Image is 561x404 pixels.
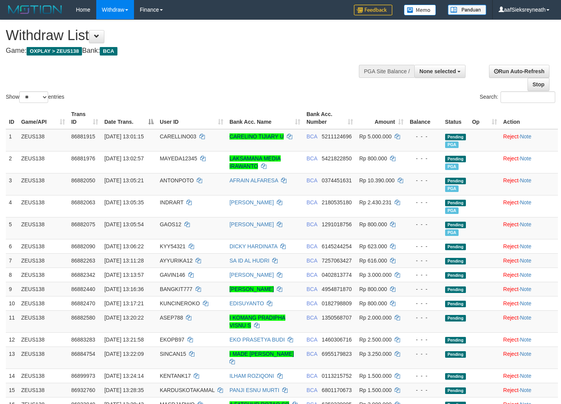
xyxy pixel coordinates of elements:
[6,151,18,173] td: 2
[503,258,519,264] a: Reject
[322,351,352,357] span: Copy 6955179823 to clipboard
[520,243,531,249] a: Note
[445,258,466,264] span: Pending
[322,300,352,306] span: Copy 0182798809 to clipboard
[306,300,317,306] span: BCA
[306,351,317,357] span: BCA
[71,300,95,306] span: 86882470
[18,173,68,195] td: ZEUS138
[6,268,18,282] td: 8
[160,177,194,183] span: ANTONPOTO
[104,177,144,183] span: [DATE] 13:05:21
[71,243,95,249] span: 86882090
[160,272,185,278] span: GAVIN146
[306,177,317,183] span: BCA
[503,315,519,321] a: Reject
[229,177,278,183] a: AFRAIN ALFARESA
[6,347,18,369] td: 13
[306,199,317,205] span: BCA
[359,177,395,183] span: Rp 10.390.000
[404,5,436,15] img: Button%20Memo.svg
[445,373,466,380] span: Pending
[104,243,144,249] span: [DATE] 13:06:22
[445,185,459,192] span: Marked by aafnoeunsreypich
[322,272,352,278] span: Copy 0402813774 to clipboard
[359,258,387,264] span: Rp 616.000
[445,200,466,206] span: Pending
[410,285,439,293] div: - - -
[18,347,68,369] td: ZEUS138
[410,314,439,322] div: - - -
[445,156,466,162] span: Pending
[306,286,317,292] span: BCA
[500,239,558,253] td: ·
[500,310,558,332] td: ·
[322,373,352,379] span: Copy 0113215752 to clipboard
[6,369,18,383] td: 14
[18,282,68,296] td: ZEUS138
[503,155,519,162] a: Reject
[104,272,144,278] span: [DATE] 13:13:57
[6,173,18,195] td: 3
[445,351,466,358] span: Pending
[71,387,95,393] span: 86932760
[445,244,466,250] span: Pending
[160,258,193,264] span: AYYURIKA12
[104,387,144,393] span: [DATE] 13:28:35
[445,222,466,228] span: Pending
[469,107,500,129] th: Op: activate to sort column ascending
[410,372,439,380] div: - - -
[410,386,439,394] div: - - -
[359,373,392,379] span: Rp 1.500.000
[407,107,442,129] th: Balance
[500,296,558,310] td: ·
[503,387,519,393] a: Reject
[503,243,519,249] a: Reject
[229,387,279,393] a: PANJI ESNU MURTI
[160,199,184,205] span: INDRART
[410,336,439,343] div: - - -
[359,286,387,292] span: Rp 800.000
[445,141,459,148] span: Marked by aafnoeunsreypich
[500,151,558,173] td: ·
[306,155,317,162] span: BCA
[306,133,317,140] span: BCA
[410,221,439,228] div: - - -
[500,332,558,347] td: ·
[359,243,387,249] span: Rp 623.000
[503,351,519,357] a: Reject
[306,221,317,227] span: BCA
[6,383,18,397] td: 15
[229,300,264,306] a: EDISUYANTO
[6,310,18,332] td: 11
[71,177,95,183] span: 86882050
[229,199,274,205] a: [PERSON_NAME]
[160,221,181,227] span: GAOS12
[480,91,555,103] label: Search:
[322,133,352,140] span: Copy 5211124696 to clipboard
[18,239,68,253] td: ZEUS138
[229,221,274,227] a: [PERSON_NAME]
[520,155,531,162] a: Note
[500,282,558,296] td: ·
[322,243,352,249] span: Copy 6145244254 to clipboard
[160,337,184,343] span: EKOPB97
[500,129,558,151] td: ·
[322,387,352,393] span: Copy 6801170673 to clipboard
[160,351,186,357] span: SINCAN15
[410,133,439,140] div: - - -
[18,129,68,151] td: ZEUS138
[100,47,117,56] span: BCA
[445,272,466,279] span: Pending
[71,133,95,140] span: 86881915
[306,258,317,264] span: BCA
[19,91,48,103] select: Showentries
[18,217,68,239] td: ZEUS138
[6,282,18,296] td: 9
[359,221,387,227] span: Rp 800.000
[306,243,317,249] span: BCA
[104,258,144,264] span: [DATE] 13:11:28
[229,351,294,357] a: I MADE [PERSON_NAME]
[101,107,157,129] th: Date Trans.: activate to sort column descending
[71,258,95,264] span: 86882263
